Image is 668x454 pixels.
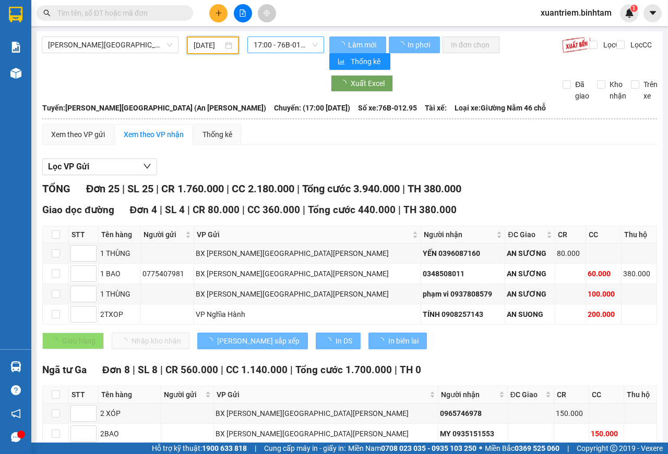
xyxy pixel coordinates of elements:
[290,364,293,376] span: |
[295,364,392,376] span: Tổng cước 1.700.000
[440,428,506,439] div: MY 0935151553
[194,304,421,325] td: VP Nghĩa Hành
[625,8,634,18] img: icon-new-feature
[11,385,21,395] span: question-circle
[232,182,294,195] span: CC 2.180.000
[556,408,587,419] div: 150.000
[197,333,308,349] button: [PERSON_NAME] sắp xếp
[11,409,21,419] span: notification
[42,182,70,195] span: TỔNG
[194,243,421,264] td: BX Quảng Ngãi
[42,158,157,175] button: Lọc VP Gửi
[632,5,636,12] span: 1
[100,408,159,419] div: 2 XÓP
[389,36,440,53] button: In phơi
[239,9,246,17] span: file-add
[255,443,256,454] span: |
[221,364,223,376] span: |
[226,364,288,376] span: CC 1.140.000
[479,446,482,450] span: ⚪️
[336,335,352,347] span: In DS
[554,386,589,403] th: CR
[112,333,189,349] button: Nhập kho nhận
[42,104,266,112] b: Tuyến: [PERSON_NAME][GEOGRAPHIC_DATA] (An [PERSON_NAME])
[102,364,130,376] span: Đơn 8
[368,333,427,349] button: In biên lai
[532,6,620,19] span: xuantriem.binhtam
[142,268,193,279] div: 0775407981
[403,204,457,216] span: TH 380.000
[316,333,361,349] button: In DS
[395,364,397,376] span: |
[10,361,21,372] img: warehouse-icon
[308,204,396,216] span: Tổng cước 440.000
[48,37,172,53] span: Quảng Ngãi - Sài Gòn (An Sương)
[630,5,638,12] sup: 1
[9,7,22,22] img: logo-vxr
[571,79,593,102] span: Đã giao
[329,36,386,53] button: Làm mới
[196,288,419,300] div: BX [PERSON_NAME][GEOGRAPHIC_DATA][PERSON_NAME]
[138,364,158,376] span: SL 8
[624,386,657,403] th: Thu hộ
[214,424,438,444] td: BX Quảng Ngãi
[234,4,252,22] button: file-add
[507,309,553,320] div: AN SUONG
[160,204,162,216] span: |
[165,364,218,376] span: CR 560.000
[423,248,503,259] div: YẾN 0396087160
[424,229,494,240] span: Người nhận
[164,389,203,400] span: Người gửi
[586,226,622,243] th: CC
[209,4,228,22] button: plus
[263,9,270,17] span: aim
[152,443,247,454] span: Hỗ trợ kỹ thuật:
[11,432,21,442] span: message
[348,443,476,454] span: Miền Nam
[510,389,543,400] span: ĐC Giao
[42,364,87,376] span: Ngã tư Ga
[324,337,336,345] span: loading
[567,443,569,454] span: |
[507,268,553,279] div: AN SƯƠNG
[507,248,553,259] div: AN SƯƠNG
[69,386,99,403] th: STT
[508,229,544,240] span: ĐC Giao
[217,335,300,347] span: [PERSON_NAME] sắp xếp
[196,268,419,279] div: BX [PERSON_NAME][GEOGRAPHIC_DATA][PERSON_NAME]
[197,229,410,240] span: VP Gửi
[130,204,158,216] span: Đơn 4
[86,182,120,195] span: Đơn 25
[588,309,619,320] div: 200.000
[423,288,503,300] div: phạm vi 0937808579
[388,335,419,347] span: In biên lai
[589,386,624,403] th: CC
[358,102,417,114] span: Số xe: 76B-012.95
[43,9,51,17] span: search
[339,80,351,87] span: loading
[402,182,405,195] span: |
[397,41,406,48] span: loading
[156,182,159,195] span: |
[127,182,153,195] span: SL 25
[217,389,427,400] span: VP Gửi
[247,204,300,216] span: CC 360.000
[423,309,503,320] div: TÍNH 0908257143
[648,8,658,18] span: caret-down
[331,75,393,92] button: Xuất Excel
[10,68,21,79] img: warehouse-icon
[202,129,232,140] div: Thống kê
[122,182,125,195] span: |
[443,36,499,53] button: In đơn chọn
[381,444,476,452] strong: 0708 023 035 - 0935 103 250
[100,309,139,320] div: 2TXOP
[639,79,662,102] span: Trên xe
[202,444,247,452] strong: 1900 633 818
[258,4,276,22] button: aim
[557,248,584,259] div: 80.000
[194,40,223,51] input: 13/10/2025
[216,428,436,439] div: BX [PERSON_NAME][GEOGRAPHIC_DATA][PERSON_NAME]
[51,129,105,140] div: Xem theo VP gửi
[588,268,619,279] div: 60.000
[226,182,229,195] span: |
